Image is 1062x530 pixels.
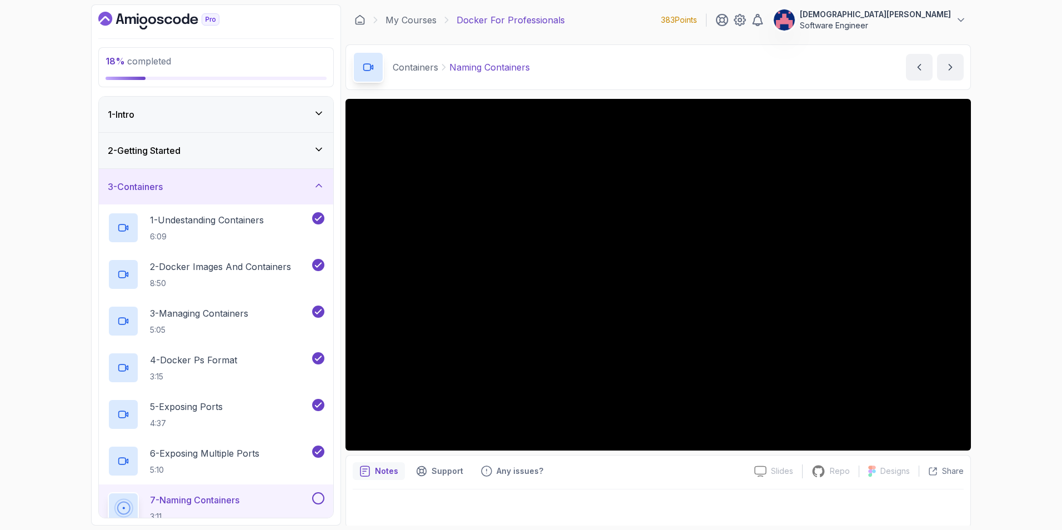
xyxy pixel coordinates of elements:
[108,180,163,193] h3: 3 - Containers
[661,14,697,26] p: 383 Points
[880,466,910,477] p: Designs
[99,169,333,204] button: 3-Containers
[150,400,223,413] p: 5 - Exposing Ports
[99,133,333,168] button: 2-Getting Started
[937,54,964,81] button: next content
[150,324,248,336] p: 5:05
[353,462,405,480] button: notes button
[345,99,971,451] iframe: 7 - Naming Containers
[409,462,470,480] button: Support button
[771,466,793,477] p: Slides
[919,466,964,477] button: Share
[108,399,324,430] button: 5-Exposing Ports4:37
[906,54,933,81] button: previous content
[108,306,324,337] button: 3-Managing Containers5:05
[150,464,259,476] p: 5:10
[449,61,530,74] p: Naming Containers
[108,259,324,290] button: 2-Docker Images And Containers8:50
[457,13,565,27] p: Docker For Professionals
[474,462,550,480] button: Feedback button
[497,466,543,477] p: Any issues?
[432,466,463,477] p: Support
[393,61,438,74] p: Containers
[800,20,951,31] p: Software Engineer
[800,9,951,20] p: [DEMOGRAPHIC_DATA][PERSON_NAME]
[150,231,264,242] p: 6:09
[108,446,324,477] button: 6-Exposing Multiple Ports5:10
[108,352,324,383] button: 4-Docker Ps Format3:15
[106,56,171,67] span: completed
[150,493,239,507] p: 7 - Naming Containers
[150,371,237,382] p: 3:15
[98,12,245,29] a: Dashboard
[108,492,324,523] button: 7-Naming Containers3:11
[150,278,291,289] p: 8:50
[150,213,264,227] p: 1 - Undestanding Containers
[99,97,333,132] button: 1-Intro
[150,418,223,429] p: 4:37
[354,14,365,26] a: Dashboard
[108,212,324,243] button: 1-Undestanding Containers6:09
[150,307,248,320] p: 3 - Managing Containers
[150,260,291,273] p: 2 - Docker Images And Containers
[108,144,181,157] h3: 2 - Getting Started
[830,466,850,477] p: Repo
[375,466,398,477] p: Notes
[150,511,239,522] p: 3:11
[150,353,237,367] p: 4 - Docker Ps Format
[106,56,125,67] span: 18 %
[773,9,966,31] button: user profile image[DEMOGRAPHIC_DATA][PERSON_NAME]Software Engineer
[385,13,437,27] a: My Courses
[774,9,795,31] img: user profile image
[150,447,259,460] p: 6 - Exposing Multiple Ports
[942,466,964,477] p: Share
[108,108,134,121] h3: 1 - Intro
